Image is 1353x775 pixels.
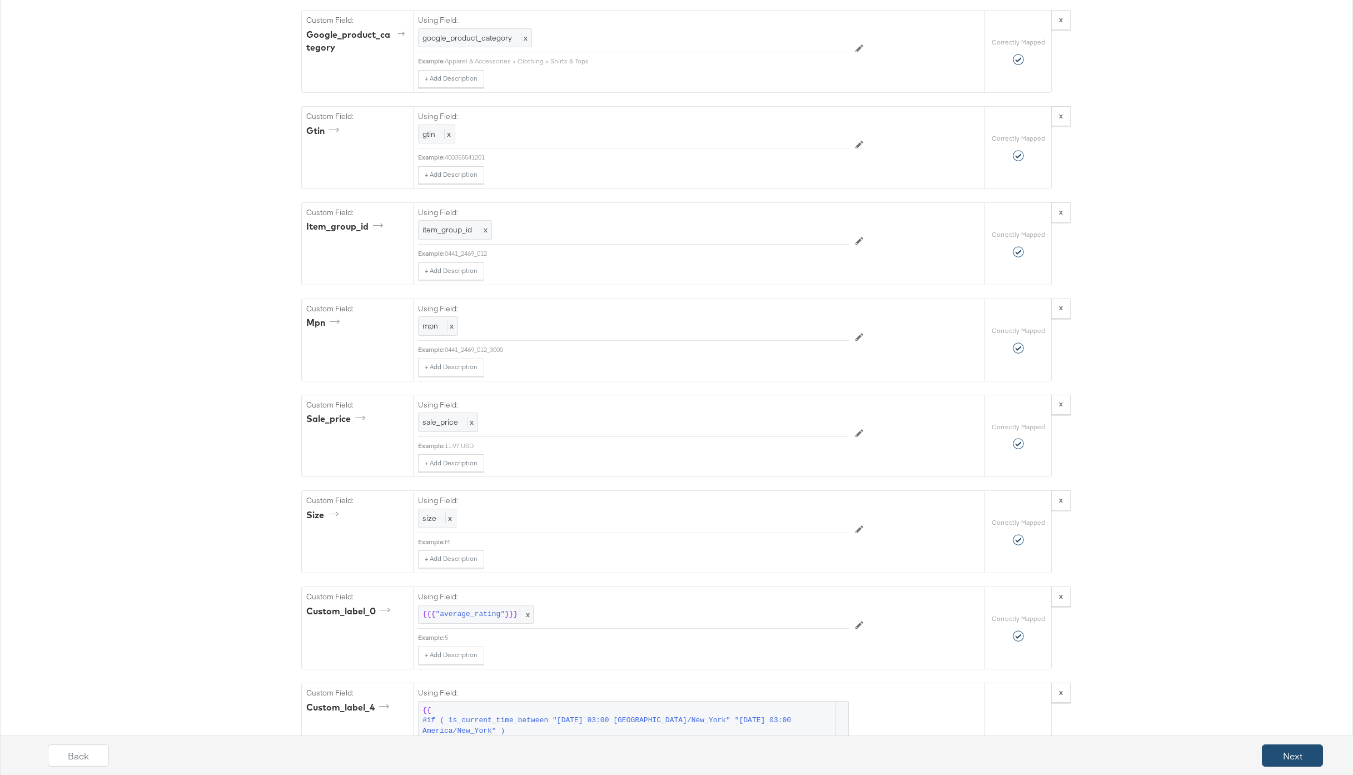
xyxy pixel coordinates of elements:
button: + Add Description [418,166,484,184]
span: gtin [422,129,435,139]
div: 0441_2469_012 [445,249,849,258]
div: Example: [418,345,445,354]
div: Example: [418,249,445,258]
span: x [521,33,528,43]
div: mpn [306,316,344,329]
button: Back [48,744,109,767]
button: x [1051,395,1071,415]
div: 11.97 USD [445,441,849,450]
div: Example: [418,633,445,642]
button: + Add Description [418,454,484,472]
strong: x [1059,302,1063,312]
button: + Add Description [418,262,484,280]
button: x [1051,490,1071,510]
span: google_product_category [422,33,512,43]
button: + Add Description [418,359,484,376]
button: Next [1262,744,1323,767]
div: gtin [306,125,343,137]
span: x [520,605,533,624]
span: x [444,129,451,139]
span: {{{ [422,609,435,620]
div: M [445,538,849,547]
label: Correctly Mapped [992,423,1045,431]
div: sale_price [306,413,369,425]
button: x [1051,587,1071,607]
span: size [422,513,436,523]
label: Using Field: [418,15,849,26]
button: x [1051,683,1071,703]
label: Using Field: [418,495,849,506]
label: Custom Field: [306,592,409,602]
label: Using Field: [418,592,849,602]
button: + Add Description [418,70,484,88]
label: Correctly Mapped [992,230,1045,239]
strong: x [1059,14,1063,24]
span: #if ( is_current_time_between "[DATE] 03:00 [GEOGRAPHIC_DATA]/New_York" "[DATE] 03:00 America/New... [422,716,833,736]
div: Example: [418,441,445,450]
strong: x [1059,495,1063,505]
strong: x [1059,111,1063,121]
div: Example: [418,153,445,162]
div: Example: [418,538,445,547]
strong: x [1059,207,1063,217]
span: sale_price [422,417,458,427]
button: + Add Description [418,647,484,664]
label: Correctly Mapped [992,614,1045,623]
div: custom_label_4 [306,701,393,714]
span: x [445,513,452,523]
div: Apparel & Accessories > Clothing > Shirts & Tops [445,57,849,66]
span: {{ [422,706,431,716]
button: x [1051,299,1071,319]
strong: x [1059,399,1063,409]
span: "average_rating" [435,609,505,620]
div: google_product_category [306,28,409,54]
label: Correctly Mapped [992,38,1045,47]
label: Custom Field: [306,15,409,26]
label: Correctly Mapped [992,518,1045,527]
span: mpn [422,321,438,331]
label: Using Field: [418,400,849,410]
span: }}} [505,609,518,620]
button: x [1051,106,1071,126]
label: Using Field: [418,688,849,698]
div: custom_label_0 [306,605,394,618]
strong: x [1059,687,1063,697]
div: size [306,509,342,521]
label: Custom Field: [306,495,409,506]
label: Custom Field: [306,304,409,314]
label: Using Field: [418,207,849,218]
label: Custom Field: [306,111,409,122]
label: Custom Field: [306,400,409,410]
div: 400355541201 [445,153,849,162]
label: Custom Field: [306,688,409,698]
label: Custom Field: [306,207,409,218]
span: x [447,321,454,331]
div: 0441_2469_012_3000 [445,345,849,354]
button: x [1051,10,1071,30]
span: x [481,225,488,235]
label: Correctly Mapped [992,326,1045,335]
div: item_group_id [306,220,387,233]
label: Using Field: [418,111,849,122]
label: Correctly Mapped [992,134,1045,143]
button: x [1051,202,1071,222]
div: 5 [445,633,849,642]
span: x [467,417,474,427]
strong: x [1059,591,1063,601]
span: item_group_id [422,225,472,235]
button: + Add Description [418,550,484,568]
div: Example: [418,57,445,66]
label: Using Field: [418,304,849,314]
